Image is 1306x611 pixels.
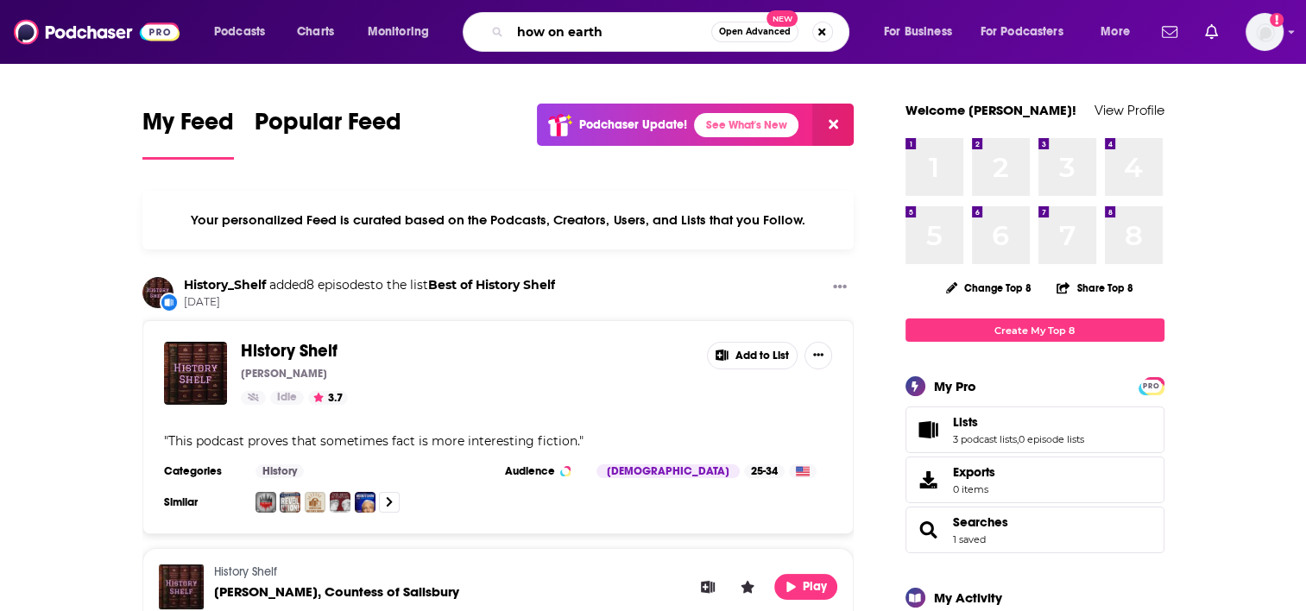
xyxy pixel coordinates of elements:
div: 25-34 [744,464,785,478]
span: Exports [953,464,995,480]
div: Search podcasts, credits, & more... [479,12,866,52]
img: The Weekly Show with Jon Stewart [355,492,375,513]
img: Podchaser - Follow, Share and Rate Podcasts [14,16,180,48]
button: Play [774,574,837,600]
span: Exports [912,468,946,492]
span: For Podcasters [981,20,1063,44]
p: [PERSON_NAME] [241,367,327,381]
a: 0 episode lists [1019,433,1084,445]
span: New [767,10,798,27]
a: Welcome [PERSON_NAME]! [905,102,1076,118]
button: open menu [969,18,1088,46]
span: Monitoring [368,20,429,44]
span: Play [803,579,829,594]
a: Popular Feed [255,107,401,160]
button: open menu [202,18,287,46]
span: Charts [297,20,334,44]
span: Logged in as PUPPublicity [1246,13,1284,51]
img: History Shelf [164,342,227,405]
input: Search podcasts, credits, & more... [510,18,711,46]
a: Lists [912,418,946,442]
a: Create My Top 8 [905,318,1164,342]
div: [DEMOGRAPHIC_DATA] [596,464,740,478]
a: PRO [1141,379,1162,392]
button: open menu [872,18,974,46]
button: Add to List [707,342,798,369]
p: Podchaser Update! [579,117,687,132]
a: History Shelf [241,342,338,361]
h3: Categories [164,464,242,478]
span: Popular Feed [255,107,401,147]
button: Show More Button [826,277,854,299]
a: Best of History Shelf [428,277,555,293]
button: Open AdvancedNew [711,22,798,42]
span: Lists [905,406,1164,453]
img: Margaret Pole, Countess of Salisbury [159,564,204,609]
button: open menu [1088,18,1151,46]
a: 3 podcast lists [953,433,1017,445]
a: Searches [953,514,1008,530]
img: American History Remix [305,492,325,513]
a: Searches [912,518,946,542]
div: New List [160,293,179,312]
span: For Business [884,20,952,44]
span: More [1101,20,1130,44]
span: added 8 episodes [269,277,370,293]
a: Charts [286,18,344,46]
h3: Similar [164,495,242,509]
span: Idle [277,389,297,406]
span: [DATE] [184,295,555,310]
span: Lists [953,414,978,430]
img: History_Shelf [142,277,174,308]
a: Show notifications dropdown [1198,17,1225,47]
button: Leave a Rating [735,574,760,600]
h3: Audience [505,464,583,478]
h3: to the list [184,277,555,293]
span: PRO [1141,380,1162,393]
span: This podcast proves that sometimes fact is more interesting fiction. [168,433,579,449]
span: , [1017,433,1019,445]
img: Noble Blood [256,492,276,513]
span: [PERSON_NAME], Countess of Salisbury [214,583,459,600]
span: Open Advanced [719,28,791,36]
a: Exports [905,457,1164,503]
span: History Shelf [241,340,338,362]
span: " " [164,433,584,449]
svg: Add a profile image [1270,13,1284,27]
a: Idle [270,391,304,405]
a: View Profile [1095,102,1164,118]
button: Show profile menu [1246,13,1284,51]
img: User Profile [1246,13,1284,51]
div: My Activity [934,589,1002,606]
div: My Pro [934,378,976,394]
span: My Feed [142,107,234,147]
button: open menu [356,18,451,46]
span: Searches [905,507,1164,553]
button: Share Top 8 [1056,271,1133,305]
a: History_Shelf [184,277,266,293]
a: Lists [953,414,1084,430]
span: Podcasts [214,20,265,44]
a: See What's New [694,113,798,137]
img: Vulgar History: Revolution [280,492,300,513]
span: 0 items [953,483,995,495]
div: Your personalized Feed is curated based on the Podcasts, Creators, Users, and Lists that you Follow. [142,191,855,249]
button: 3.7 [308,391,348,405]
a: 1 saved [953,533,986,545]
a: History [256,464,304,478]
button: Show More Button [804,342,832,369]
button: Add to List [695,574,721,600]
a: My Feed [142,107,234,160]
img: The Rest Is History [330,492,350,513]
a: History Shelf [214,564,277,579]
